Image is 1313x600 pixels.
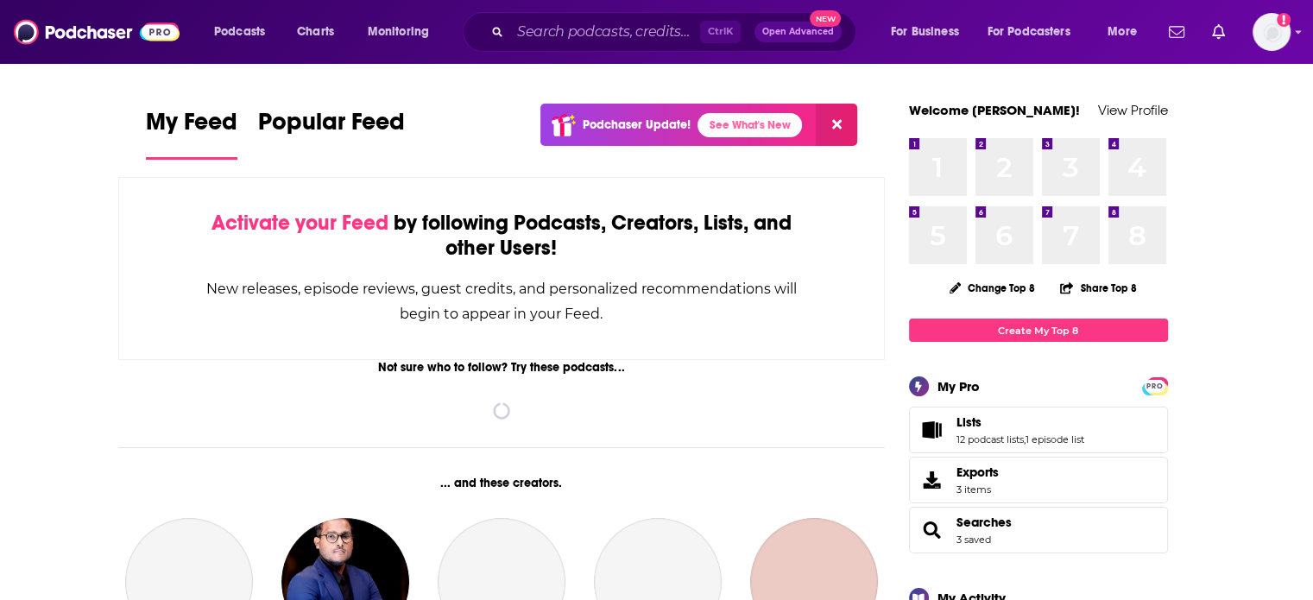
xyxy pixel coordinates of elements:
a: Popular Feed [258,107,405,160]
a: Searches [915,518,950,542]
span: Exports [956,464,999,480]
div: ... and these creators. [118,476,886,490]
div: My Pro [937,378,980,395]
span: Lists [956,414,982,430]
span: PRO [1145,380,1165,393]
span: Podcasts [214,20,265,44]
span: Activate your Feed [211,210,388,236]
button: open menu [976,18,1095,46]
a: Searches [956,515,1012,530]
button: Share Top 8 [1059,271,1137,305]
a: See What's New [698,113,802,137]
div: Search podcasts, credits, & more... [479,12,873,52]
span: New [810,10,841,27]
button: Show profile menu [1253,13,1291,51]
span: For Podcasters [988,20,1070,44]
a: 1 episode list [1026,433,1084,445]
div: Not sure who to follow? Try these podcasts... [118,360,886,375]
a: Welcome [PERSON_NAME]! [909,102,1080,118]
span: Open Advanced [762,28,834,36]
a: Lists [956,414,1084,430]
a: Show notifications dropdown [1205,17,1232,47]
button: open menu [356,18,451,46]
span: Popular Feed [258,107,405,147]
a: Charts [286,18,344,46]
button: open menu [202,18,287,46]
button: open menu [1095,18,1158,46]
img: Podchaser - Follow, Share and Rate Podcasts [14,16,180,48]
a: Create My Top 8 [909,319,1168,342]
span: Monitoring [368,20,429,44]
p: Podchaser Update! [583,117,691,132]
a: Lists [915,418,950,442]
span: Exports [915,468,950,492]
span: For Business [891,20,959,44]
span: Searches [909,507,1168,553]
a: Show notifications dropdown [1162,17,1191,47]
button: Change Top 8 [939,277,1046,299]
button: open menu [879,18,981,46]
img: User Profile [1253,13,1291,51]
a: Exports [909,457,1168,503]
a: PRO [1145,379,1165,392]
span: More [1108,20,1137,44]
a: View Profile [1098,102,1168,118]
a: 3 saved [956,534,991,546]
button: Open AdvancedNew [754,22,842,42]
span: Logged in as Bcprpro33 [1253,13,1291,51]
span: , [1024,433,1026,445]
span: My Feed [146,107,237,147]
div: New releases, episode reviews, guest credits, and personalized recommendations will begin to appe... [205,276,799,326]
a: 12 podcast lists [956,433,1024,445]
span: 3 items [956,483,999,496]
a: My Feed [146,107,237,160]
span: Charts [297,20,334,44]
span: Lists [909,407,1168,453]
div: by following Podcasts, Creators, Lists, and other Users! [205,211,799,261]
input: Search podcasts, credits, & more... [510,18,700,46]
svg: Add a profile image [1277,13,1291,27]
span: Ctrl K [700,21,741,43]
